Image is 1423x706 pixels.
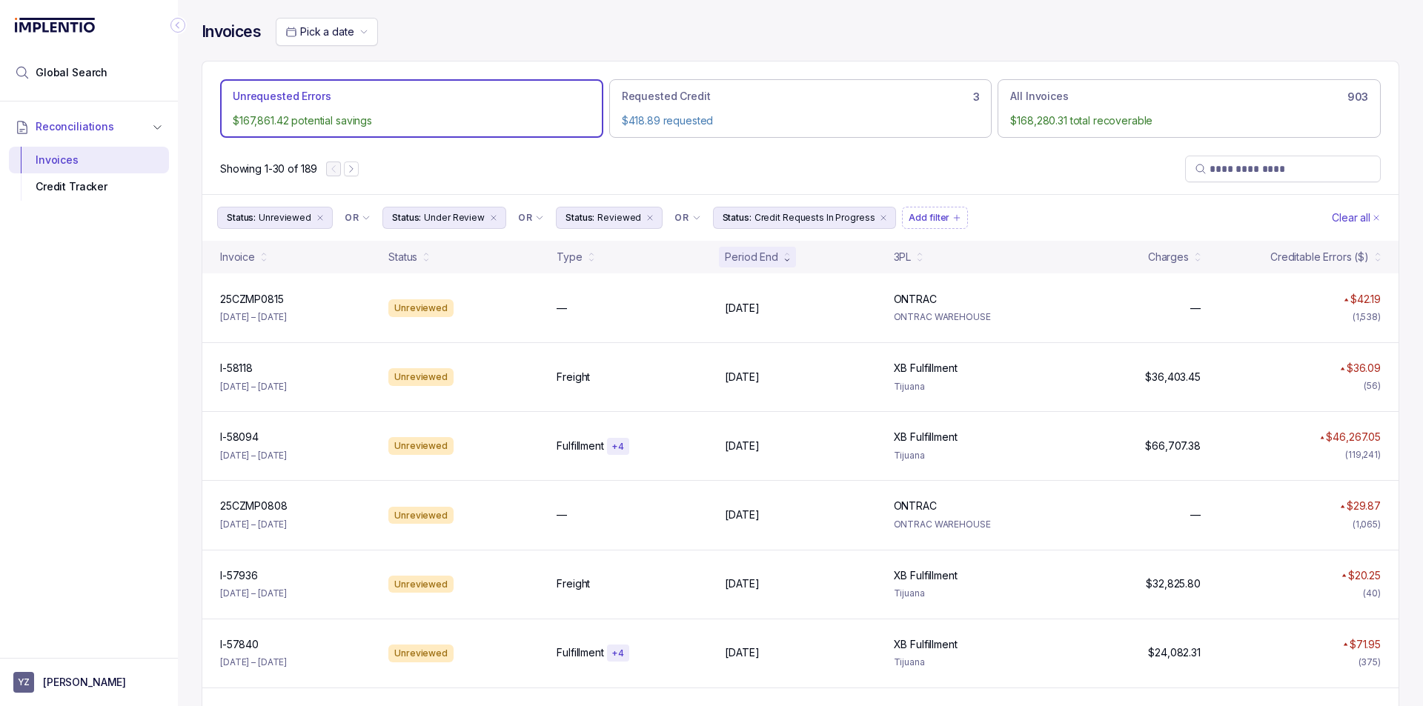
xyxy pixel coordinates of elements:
div: Charges [1148,250,1189,264]
div: Collapse Icon [169,16,187,34]
div: Invoice [220,250,255,264]
div: 3PL [894,250,912,264]
li: Filter Chip Connector undefined [674,212,700,224]
p: Showing 1-30 of 189 [220,161,317,176]
h6: 3 [973,91,980,103]
button: Filter Chip Add filter [902,207,968,229]
p: [DATE] – [DATE] [220,655,287,670]
div: Type [557,250,582,264]
p: OR [518,212,532,224]
p: [DATE] – [DATE] [220,586,287,601]
p: Tijuana [894,379,1044,394]
p: ONTRAC [894,292,937,307]
div: (1,538) [1353,310,1381,324]
p: XB Fulfillment [894,568,958,583]
p: I-58118 [220,361,253,376]
p: [DATE] – [DATE] [220,379,287,394]
span: User initials [13,672,34,693]
p: I-57936 [220,568,258,583]
p: Unrequested Errors [233,89,331,104]
h6: 903 [1347,91,1368,103]
div: Period End [725,250,778,264]
p: [DATE] [725,439,759,453]
p: Status: [392,210,421,225]
p: [DATE] [725,576,759,591]
p: $418.89 requested [622,113,980,128]
button: Filter Chip Connector undefined [669,207,706,228]
p: Status: [227,210,256,225]
li: Filter Chip Connector undefined [518,212,544,224]
ul: Action Tab Group [220,79,1381,138]
p: $29.87 [1347,499,1381,513]
p: XB Fulfillment [894,430,958,444]
div: (119,241) [1345,447,1381,462]
p: Tijuana [894,655,1044,670]
span: Global Search [36,65,107,80]
div: (375) [1359,655,1381,670]
p: Unreviewed [259,210,311,225]
search: Date Range Picker [285,24,354,39]
p: $168,280.31 total recoverable [1010,113,1368,128]
img: red pointer upwards [1340,504,1344,508]
div: Credit Tracker [21,173,157,200]
p: ONTRAC WAREHOUSE [894,517,1044,532]
img: red pointer upwards [1320,436,1324,439]
p: — [1190,507,1201,522]
p: Fulfillment [557,439,603,453]
p: $46,267.05 [1326,430,1381,444]
button: Clear Filters [1329,207,1384,229]
span: Reconciliations [36,119,114,134]
div: Unreviewed [388,368,454,386]
p: Under Review [424,210,485,225]
button: Filter Chip Connector undefined [512,207,550,228]
button: Filter Chip Connector undefined [339,207,377,228]
p: Clear all [1332,210,1370,225]
p: $20.25 [1348,568,1381,583]
p: $66,707.38 [1145,439,1201,453]
p: Credit Requests In Progress [754,210,875,225]
div: remove content [488,212,500,224]
p: $36,403.45 [1145,370,1201,384]
button: Next Page [344,161,359,176]
button: Reconciliations [9,110,169,143]
img: red pointer upwards [1344,298,1348,302]
p: [DATE] – [DATE] [220,517,287,532]
p: Status: [565,210,594,225]
p: OR [674,212,689,224]
p: All Invoices [1010,89,1068,104]
p: XB Fulfillment [894,361,958,376]
p: Reviewed [597,210,641,225]
div: Unreviewed [388,507,454,524]
img: red pointer upwards [1343,642,1347,646]
p: [PERSON_NAME] [43,675,126,690]
p: XB Fulfillment [894,637,958,652]
button: Filter Chip Unreviewed [217,207,333,229]
div: Unreviewed [388,576,454,593]
p: 25CZMP0815 [220,292,284,307]
div: Reconciliations [9,144,169,204]
div: Unreviewed [388,645,454,662]
li: Filter Chip Under Review [382,207,506,229]
p: [DATE] – [DATE] [220,310,287,324]
p: $42.19 [1350,292,1381,307]
button: Filter Chip Reviewed [556,207,663,229]
p: $24,082.31 [1148,645,1201,660]
p: $32,825.80 [1146,576,1201,591]
div: remove content [878,212,889,224]
p: Freight [557,370,590,384]
div: (40) [1363,586,1381,601]
div: Status [388,250,417,264]
span: Pick a date [300,25,354,38]
p: I-57840 [220,637,259,652]
p: [DATE] [725,645,759,660]
div: remove content [644,212,656,224]
p: ONTRAC [894,499,937,513]
img: red pointer upwards [1341,573,1346,577]
h4: Invoices [202,21,261,42]
p: [DATE] [725,301,759,316]
p: + 4 [611,647,625,659]
p: $71.95 [1350,637,1381,652]
p: — [557,507,567,522]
